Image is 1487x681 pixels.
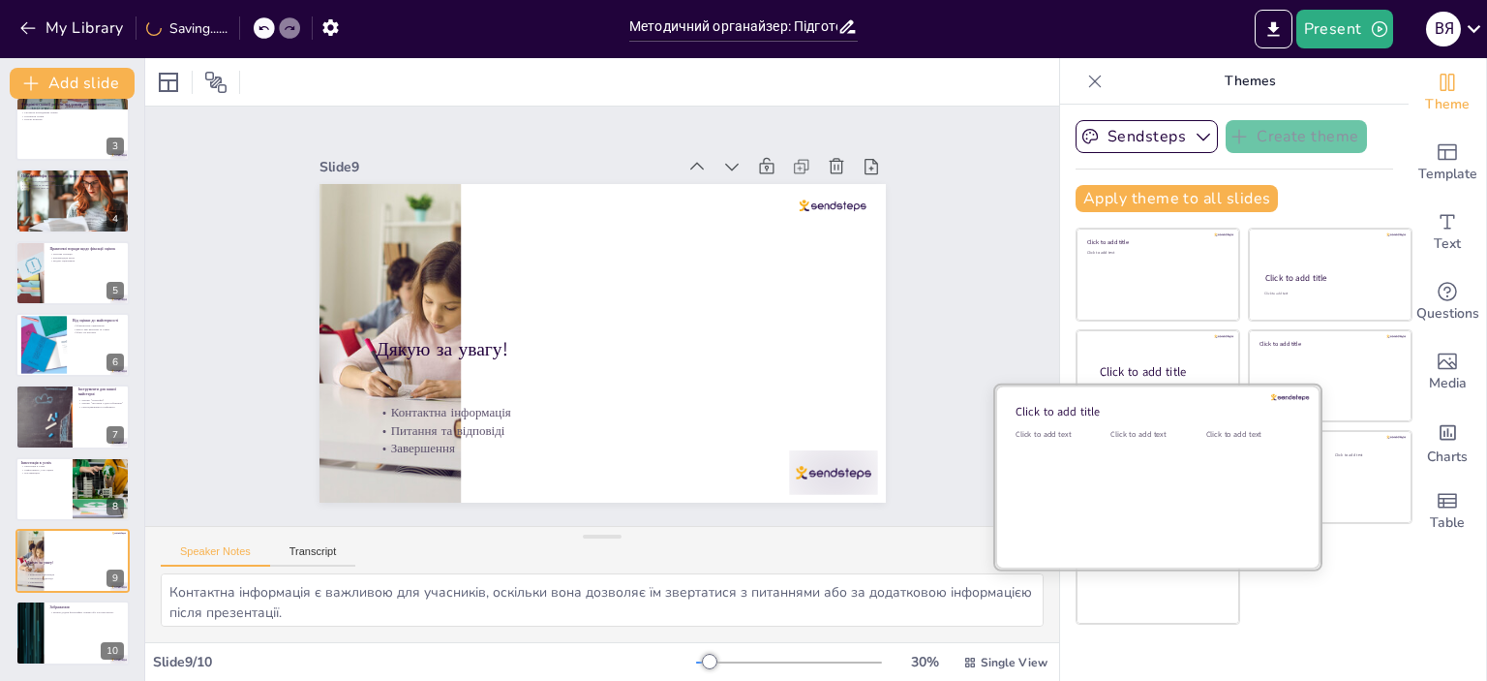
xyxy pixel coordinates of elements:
p: Від оцінки до майстерності [73,318,124,324]
button: Add slide [10,68,135,99]
p: Конспекти уроків [21,114,124,118]
div: 5 [106,282,124,299]
div: Add a table [1409,477,1486,546]
div: Click to add text [1110,429,1198,440]
p: Техніка "Світлофор" [78,398,124,402]
div: Saving...... [146,19,228,38]
div: Click to add text [1206,429,1293,440]
div: Click to add text [1335,453,1396,458]
p: Дякую за увагу! [376,336,823,362]
p: Фокус на прогресі [73,331,124,335]
div: Slide 9 [319,158,677,176]
div: Click to add title [1259,339,1398,347]
p: Поточна ситуація [49,252,124,256]
span: Template [1418,164,1477,185]
div: Click to add title [1265,272,1394,284]
textarea: Контактна інформація є важливою для учасників, оскільки вона дозволяє їм звертатися з питаннями а... [161,573,1044,627]
div: 9 [106,570,124,587]
p: Формувальне оцінювання [73,324,124,327]
span: Theme [1425,94,1470,115]
div: Click to add title [1016,404,1292,419]
div: Slide 9 / 10 [153,653,696,671]
p: Контактна інформація [374,404,823,421]
p: Завершення [374,439,823,456]
p: Інвестиція в учнів [21,464,67,468]
p: Питання та відповіді [26,576,117,580]
div: 30 % [901,653,948,671]
div: В Я [1426,12,1461,46]
p: Наставництво [21,471,67,475]
p: Самооцінювання та рефлексія [78,406,124,410]
span: Media [1429,373,1467,394]
p: Діалог між вчителем та учнем [73,327,124,331]
div: 5 [15,241,130,305]
div: Get real-time input from your audience [1409,267,1486,337]
button: Sendsteps [1076,120,1218,153]
p: Інвестиція в успіх [21,459,67,465]
p: Дякую за увагу! [27,560,117,566]
button: Transcript [270,545,356,567]
div: Change the overall theme [1409,58,1486,128]
span: Position [204,71,228,94]
span: Questions [1416,303,1479,325]
button: My Library [15,13,132,44]
div: Click to add title [1100,364,1224,381]
div: Add text boxes [1409,198,1486,267]
span: Text [1434,233,1461,255]
div: Add charts and graphs [1409,407,1486,477]
div: 6 [106,354,124,371]
div: 8 [15,457,130,521]
p: Зміна підходів в оцінюванні [21,180,124,184]
p: Оцінювання за групами результатів [21,183,124,187]
p: Themes [1110,58,1389,105]
button: Create theme [1226,120,1367,153]
div: 8 [106,498,124,515]
button: Present [1296,10,1393,48]
button: В Я [1426,10,1461,48]
div: 7 [15,385,130,449]
p: Орієнтація на Лист МОН [21,187,124,191]
p: Техніка "Дві зірки і одне побажання" [78,402,124,406]
button: Export to PowerPoint [1255,10,1292,48]
p: Класні журнали [21,118,124,122]
div: Layout [153,67,184,98]
div: Add images, graphics, shapes or video [1409,337,1486,407]
p: Завершення [26,580,117,584]
div: Click to add text [1087,251,1226,256]
button: Speaker Notes [161,545,270,567]
p: Фундамент нашої роботи: від планів до конспектів [21,102,124,108]
div: Click to add text [1264,292,1393,296]
p: Зображення [49,604,124,609]
div: Click to add title [1259,441,1398,449]
div: 7 [106,426,124,444]
button: Apply theme to all slides [1076,185,1278,212]
p: Інструменти для нашої майстерні [78,387,124,397]
p: Нова філософія оцінювання: фокус на компетентності [21,173,124,179]
div: Click to add title [1087,238,1226,246]
div: 3 [106,138,124,155]
p: Контактна інформація [26,573,117,577]
div: 10 [101,642,124,660]
div: 4 [15,169,130,232]
p: Майстерність, а не оцінка [21,468,67,472]
p: Моделі оцінювання [49,259,124,263]
p: Рекомендація МОН [49,256,124,260]
div: Click to add text [1016,429,1103,440]
div: 10 [15,601,130,665]
div: 9 [15,529,130,593]
div: Add ready made slides [1409,128,1486,198]
p: Практичні поради щодо фіксації оцінок [49,245,124,251]
p: Питання та відповіді [374,421,823,439]
span: Single View [981,655,1047,670]
p: Можна додати фотографію спікера або логотип школи. [49,610,124,614]
div: 4 [106,210,124,228]
div: 3 [15,97,130,161]
span: Charts [1427,447,1468,468]
input: Insert title [629,13,837,41]
p: Гнучкість календарних планів [21,110,124,114]
span: Table [1430,512,1465,534]
p: Документація як "дорожня карта" [21,108,124,111]
div: 6 [15,313,130,377]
